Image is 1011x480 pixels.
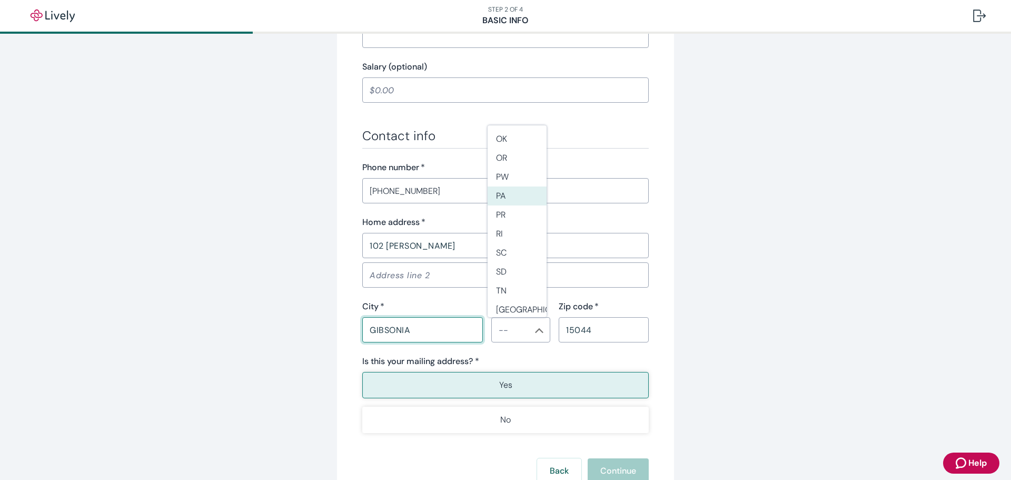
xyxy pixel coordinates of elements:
[362,300,384,313] label: City
[488,187,547,205] li: PA
[362,61,427,73] label: Salary (optional)
[943,453,999,474] button: Zendesk support iconHelp
[362,265,649,286] input: Address line 2
[500,414,511,426] p: No
[488,168,547,187] li: PW
[362,80,649,101] input: $0.00
[362,407,649,433] button: No
[956,457,968,469] svg: Zendesk support icon
[559,300,599,313] label: Zip code
[499,379,512,391] p: Yes
[559,319,649,340] input: Zip code
[494,322,530,337] input: --
[362,372,649,398] button: Yes
[488,262,547,281] li: SD
[362,128,649,144] h3: Contact info
[488,300,547,319] li: [GEOGRAPHIC_DATA]
[488,224,547,243] li: RI
[488,130,547,149] li: OK
[362,161,425,174] label: Phone number
[488,243,547,262] li: SC
[362,235,649,256] input: Address line 1
[362,355,479,368] label: Is this your mailing address? *
[534,325,544,336] button: Close
[965,3,994,28] button: Log out
[488,205,547,224] li: PR
[488,281,547,300] li: TN
[968,457,987,469] span: Help
[362,319,483,340] input: City
[488,149,547,168] li: OR
[23,9,82,22] img: Lively
[362,180,649,201] input: (555) 555-5555
[362,216,425,229] label: Home address
[535,326,543,335] svg: Chevron icon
